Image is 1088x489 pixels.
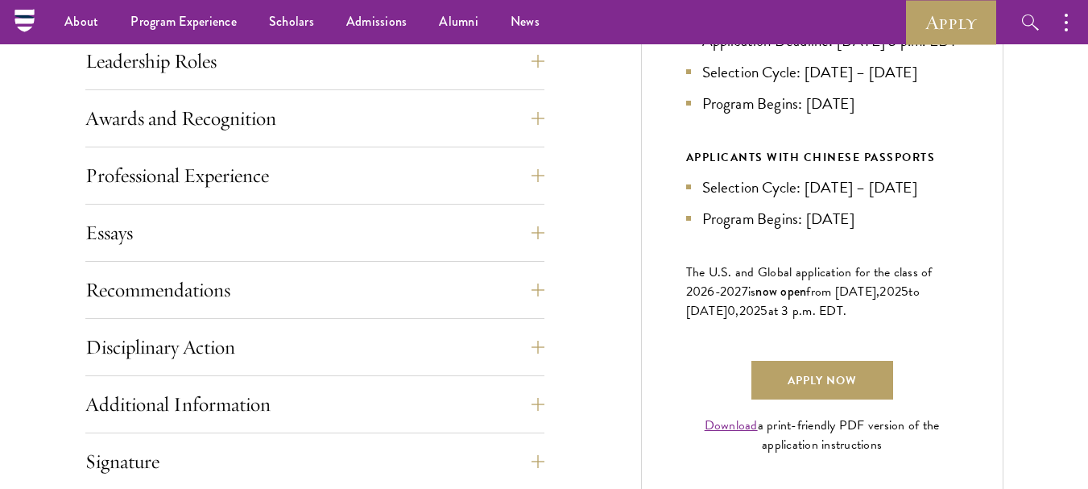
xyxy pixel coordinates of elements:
[85,156,544,195] button: Professional Experience
[686,92,958,115] li: Program Begins: [DATE]
[751,361,893,400] a: Apply Now
[85,42,544,81] button: Leadership Roles
[879,282,901,301] span: 202
[686,176,958,199] li: Selection Cycle: [DATE] – [DATE]
[85,442,544,481] button: Signature
[85,99,544,138] button: Awards and Recognition
[707,282,714,301] span: 6
[705,416,758,435] a: Download
[901,282,908,301] span: 5
[760,301,767,321] span: 5
[686,263,933,301] span: The U.S. and Global application for the class of 202
[686,207,958,230] li: Program Begins: [DATE]
[715,282,742,301] span: -202
[85,271,544,309] button: Recommendations
[85,328,544,367] button: Disciplinary Action
[686,416,958,454] div: a print-friendly PDF version of the application instructions
[748,282,756,301] span: is
[768,301,847,321] span: at 3 p.m. EDT.
[686,60,958,84] li: Selection Cycle: [DATE] – [DATE]
[686,147,958,168] div: APPLICANTS WITH CHINESE PASSPORTS
[755,282,806,300] span: now open
[85,213,544,252] button: Essays
[686,282,920,321] span: to [DATE]
[739,301,761,321] span: 202
[742,282,748,301] span: 7
[727,301,735,321] span: 0
[85,385,544,424] button: Additional Information
[806,282,879,301] span: from [DATE],
[735,301,738,321] span: ,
